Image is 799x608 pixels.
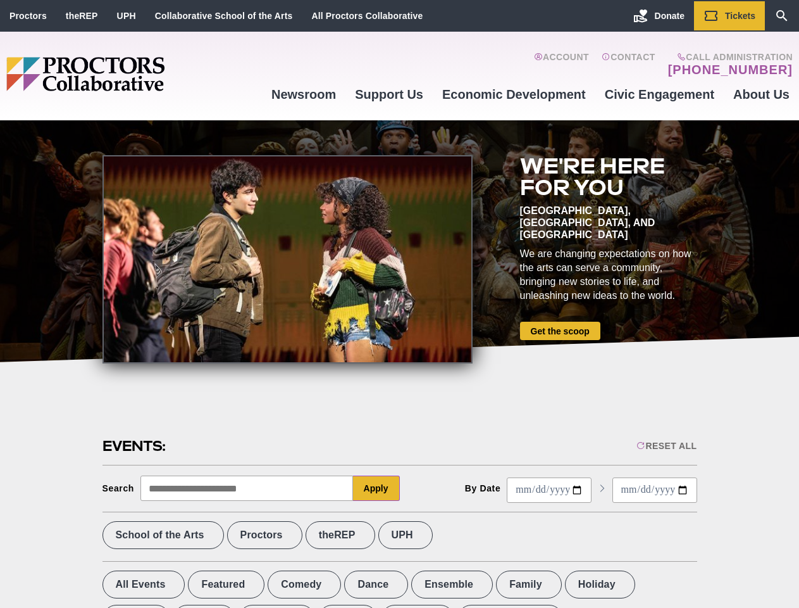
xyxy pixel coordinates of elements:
label: Comedy [268,571,341,598]
label: Dance [344,571,408,598]
button: Apply [353,476,400,501]
div: Reset All [636,441,697,451]
a: Contact [602,52,655,77]
h2: Events: [102,436,168,456]
img: Proctors logo [6,57,262,91]
span: Tickets [725,11,755,21]
div: We are changing expectations on how the arts can serve a community, bringing new stories to life,... [520,247,697,303]
a: Donate [624,1,694,30]
a: Support Us [345,77,433,111]
a: All Proctors Collaborative [311,11,423,21]
a: Civic Engagement [595,77,724,111]
label: Ensemble [411,571,493,598]
label: theREP [306,521,375,549]
a: Get the scoop [520,322,600,340]
a: theREP [66,11,98,21]
label: Featured [188,571,264,598]
h2: We're here for you [520,155,697,198]
span: Donate [655,11,684,21]
label: UPH [378,521,433,549]
a: Proctors [9,11,47,21]
label: School of the Arts [102,521,224,549]
a: Tickets [694,1,765,30]
a: Newsroom [262,77,345,111]
label: All Events [102,571,185,598]
a: Collaborative School of the Arts [155,11,293,21]
a: [PHONE_NUMBER] [668,62,793,77]
label: Proctors [227,521,302,549]
div: Search [102,483,135,493]
a: About Us [724,77,799,111]
label: Holiday [565,571,635,598]
a: UPH [117,11,136,21]
a: Economic Development [433,77,595,111]
span: Call Administration [664,52,793,62]
div: By Date [465,483,501,493]
a: Search [765,1,799,30]
label: Family [496,571,562,598]
a: Account [534,52,589,77]
div: [GEOGRAPHIC_DATA], [GEOGRAPHIC_DATA], and [GEOGRAPHIC_DATA] [520,205,697,241]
